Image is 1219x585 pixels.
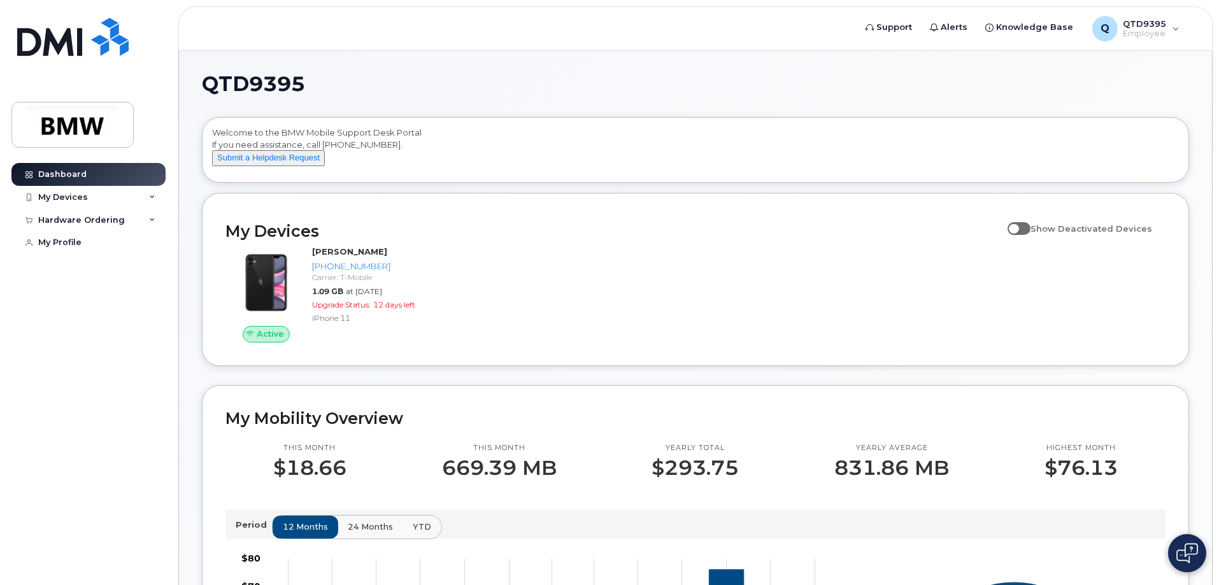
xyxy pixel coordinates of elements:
[236,519,272,531] p: Period
[241,553,260,564] tspan: $80
[413,521,431,533] span: YTD
[1044,456,1118,479] p: $76.13
[1044,443,1118,453] p: Highest month
[225,409,1166,428] h2: My Mobility Overview
[1176,543,1198,563] img: Open chat
[312,286,343,296] span: 1.09 GB
[652,456,739,479] p: $293.75
[1008,216,1018,227] input: Show Deactivated Devices
[225,246,449,342] a: Active[PERSON_NAME][PHONE_NUMBER]Carrier: T-Mobile1.09 GBat [DATE]Upgrade Status:12 days leftiPho...
[273,456,346,479] p: $18.66
[312,246,387,257] strong: [PERSON_NAME]
[212,127,1179,178] div: Welcome to the BMW Mobile Support Desk Portal If you need assistance, call [PHONE_NUMBER].
[346,286,382,296] span: at [DATE]
[212,152,325,162] a: Submit a Helpdesk Request
[212,150,325,166] button: Submit a Helpdesk Request
[834,443,949,453] p: Yearly average
[1030,223,1152,234] span: Show Deactivated Devices
[442,443,557,453] p: This month
[257,328,284,340] span: Active
[225,222,1001,241] h2: My Devices
[236,252,297,313] img: iPhone_11.jpg
[312,313,444,323] div: iPhone 11
[373,300,415,309] span: 12 days left
[442,456,557,479] p: 669.39 MB
[202,74,305,94] span: QTD9395
[348,521,393,533] span: 24 months
[273,443,346,453] p: This month
[834,456,949,479] p: 831.86 MB
[312,300,371,309] span: Upgrade Status:
[312,260,444,272] div: [PHONE_NUMBER]
[652,443,739,453] p: Yearly total
[312,272,444,283] div: Carrier: T-Mobile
